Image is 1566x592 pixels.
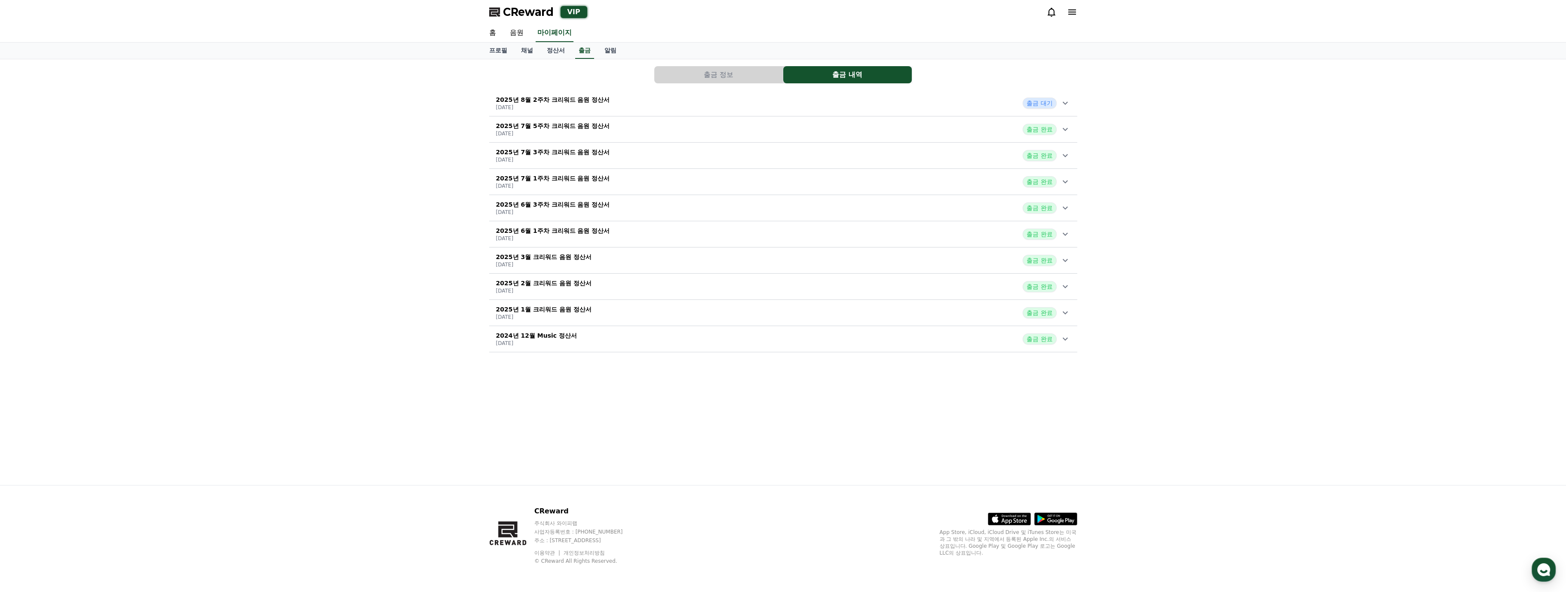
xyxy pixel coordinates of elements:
[496,253,591,261] p: 2025년 3월 크리워드 음원 정산서
[482,43,514,59] a: 프로필
[496,209,610,216] p: [DATE]
[496,122,610,130] p: 2025년 7월 5주차 크리워드 음원 정산서
[496,305,591,314] p: 2025년 1월 크리워드 음원 정산서
[496,148,610,156] p: 2025년 7월 3주차 크리워드 음원 정산서
[536,24,573,42] a: 마이페이지
[496,340,577,347] p: [DATE]
[496,174,610,183] p: 2025년 7월 1주차 크리워드 음원 정산서
[534,528,639,535] p: 사업자등록번호 : [PHONE_NUMBER]
[496,200,610,209] p: 2025년 6월 3주차 크리워드 음원 정산서
[534,558,639,565] p: © CReward All Rights Reserved.
[111,272,165,294] a: 설정
[1023,255,1056,266] span: 출금 완료
[27,285,32,292] span: 홈
[496,314,591,320] p: [DATE]
[482,24,503,42] a: 홈
[496,331,577,340] p: 2024년 12월 Music 정산서
[534,537,639,544] p: 주소 : [STREET_ADDRESS]
[489,326,1077,352] button: 2024년 12월 Music 정산서 [DATE] 출금 완료
[1023,98,1056,109] span: 출금 대기
[564,550,605,556] a: 개인정보처리방침
[1023,281,1056,292] span: 출금 완료
[561,6,587,18] div: VIP
[514,43,540,59] a: 채널
[496,279,591,287] p: 2025년 2월 크리워드 음원 정산서
[783,66,912,83] button: 출금 내역
[1023,333,1056,345] span: 출금 완료
[575,43,594,59] a: 출금
[534,550,561,556] a: 이용약관
[489,169,1077,195] button: 2025년 7월 1주차 크리워드 음원 정산서 [DATE] 출금 완료
[940,529,1077,556] p: App Store, iCloud, iCloud Drive 및 iTunes Store는 미국과 그 밖의 나라 및 지역에서 등록된 Apple Inc.의 서비스 상표입니다. Goo...
[503,24,530,42] a: 음원
[1023,202,1056,214] span: 출금 완료
[79,286,89,293] span: 대화
[1023,150,1056,161] span: 출금 완료
[489,221,1077,247] button: 2025년 6월 1주차 크리워드 음원 정산서 [DATE] 출금 완료
[1023,124,1056,135] span: 출금 완료
[598,43,623,59] a: 알림
[496,287,591,294] p: [DATE]
[540,43,572,59] a: 정산서
[496,104,610,111] p: [DATE]
[3,272,57,294] a: 홈
[496,130,610,137] p: [DATE]
[496,183,610,189] p: [DATE]
[489,300,1077,326] button: 2025년 1월 크리워드 음원 정산서 [DATE] 출금 완료
[534,520,639,527] p: 주식회사 와이피랩
[534,506,639,516] p: CReward
[489,116,1077,143] button: 2025년 7월 5주차 크리워드 음원 정산서 [DATE] 출금 완료
[133,285,143,292] span: 설정
[1023,229,1056,240] span: 출금 완료
[654,66,783,83] button: 출금 정보
[496,156,610,163] p: [DATE]
[503,5,554,19] span: CReward
[489,90,1077,116] button: 2025년 8월 2주차 크리워드 음원 정산서 [DATE] 출금 대기
[489,274,1077,300] button: 2025년 2월 크리워드 음원 정산서 [DATE] 출금 완료
[489,5,554,19] a: CReward
[496,235,610,242] p: [DATE]
[496,95,610,104] p: 2025년 8월 2주차 크리워드 음원 정산서
[1023,307,1056,318] span: 출금 완료
[489,195,1077,221] button: 2025년 6월 3주차 크리워드 음원 정산서 [DATE] 출금 완료
[496,226,610,235] p: 2025년 6월 1주차 크리워드 음원 정산서
[489,247,1077,274] button: 2025년 3월 크리워드 음원 정산서 [DATE] 출금 완료
[496,261,591,268] p: [DATE]
[57,272,111,294] a: 대화
[489,143,1077,169] button: 2025년 7월 3주차 크리워드 음원 정산서 [DATE] 출금 완료
[1023,176,1056,187] span: 출금 완료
